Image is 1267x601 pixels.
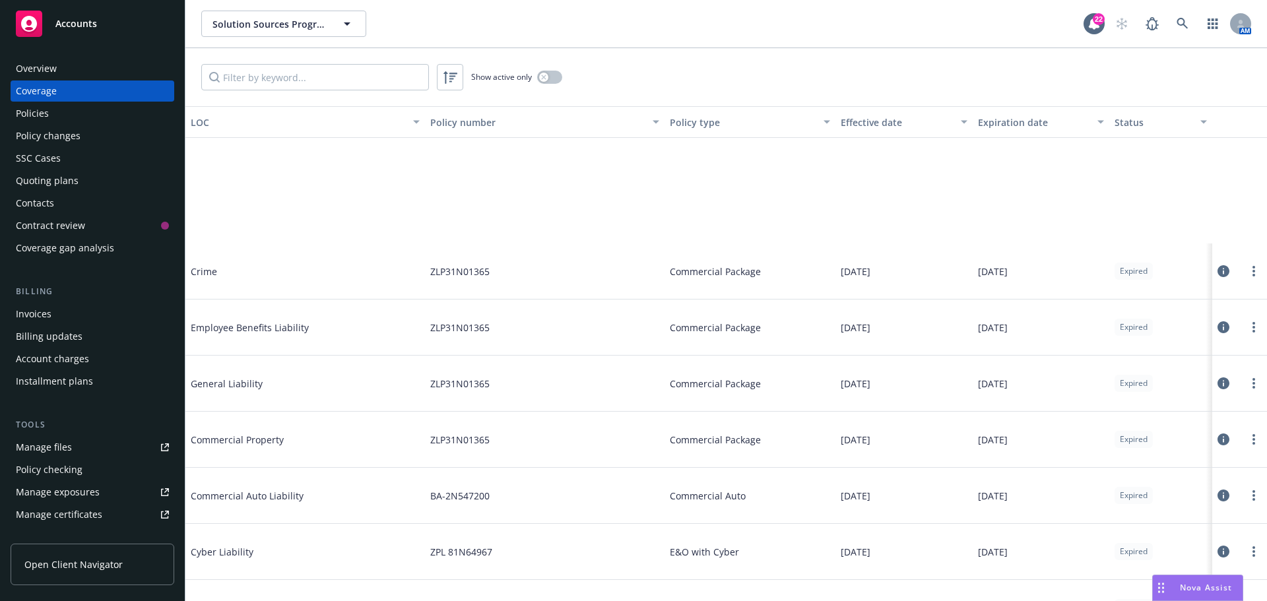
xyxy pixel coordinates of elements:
a: Overview [11,58,174,79]
span: Expired [1120,490,1148,501]
div: Manage claims [16,526,82,548]
button: Policy number [425,106,665,138]
a: SSC Cases [11,148,174,169]
a: more [1246,319,1262,335]
div: Billing updates [16,326,82,347]
div: Account charges [16,348,89,369]
div: Installment plans [16,371,93,392]
div: Billing [11,285,174,298]
span: Expired [1120,321,1148,333]
a: Coverage [11,80,174,102]
a: Quoting plans [11,170,174,191]
a: Contacts [11,193,174,214]
span: Expired [1120,377,1148,389]
span: E&O with Cyber [670,545,739,559]
div: Drag to move [1153,575,1169,600]
span: Show active only [471,71,532,82]
span: ZPL 81N64967 [430,545,492,559]
div: Quoting plans [16,170,79,191]
span: Nova Assist [1180,582,1232,593]
span: [DATE] [841,489,870,503]
button: Effective date [835,106,972,138]
div: Policy changes [16,125,81,146]
button: Status [1109,106,1212,138]
a: Policy checking [11,459,174,480]
div: Effective date [841,115,952,129]
a: Manage exposures [11,482,174,503]
input: Filter by keyword... [201,64,429,90]
button: Solution Sources Programming, Inc. [201,11,366,37]
a: Coverage gap analysis [11,237,174,259]
div: Coverage gap analysis [16,237,114,259]
a: Manage certificates [11,504,174,525]
a: Billing updates [11,326,174,347]
span: ZLP31N01365 [430,377,490,391]
a: Start snowing [1109,11,1135,37]
a: Accounts [11,5,174,42]
span: Commercial Package [670,265,761,278]
span: Accounts [55,18,97,29]
a: Contract review [11,215,174,236]
span: [DATE] [978,321,1008,334]
a: more [1246,431,1262,447]
span: [DATE] [841,377,870,391]
div: Tools [11,418,174,431]
span: Commercial Package [670,433,761,447]
span: [DATE] [841,265,870,278]
div: Contract review [16,215,85,236]
a: Account charges [11,348,174,369]
span: [DATE] [841,321,870,334]
a: Manage files [11,437,174,458]
button: Policy type [665,106,835,138]
a: Search [1169,11,1196,37]
a: more [1246,544,1262,559]
div: SSC Cases [16,148,61,169]
span: Commercial Package [670,377,761,391]
div: Contacts [16,193,54,214]
span: Open Client Navigator [24,557,123,571]
span: BA-2N547200 [430,489,490,503]
span: [DATE] [841,433,870,447]
div: Manage certificates [16,504,102,525]
span: [DATE] [978,489,1008,503]
span: Commercial Auto Liability [191,489,389,503]
a: Report a Bug [1139,11,1165,37]
div: Status [1115,115,1192,129]
span: Commercial Package [670,321,761,334]
a: Invoices [11,303,174,325]
span: Commercial Auto [670,489,746,503]
span: Expired [1120,546,1148,557]
span: ZLP31N01365 [430,433,490,447]
span: [DATE] [841,545,870,559]
span: [DATE] [978,377,1008,391]
span: [DATE] [978,433,1008,447]
span: General Liability [191,377,389,391]
div: Expiration date [978,115,1089,129]
span: Solution Sources Programming, Inc. [212,17,327,31]
a: Policies [11,103,174,124]
button: Expiration date [973,106,1109,138]
div: LOC [191,115,405,129]
span: ZLP31N01365 [430,265,490,278]
div: Overview [16,58,57,79]
span: ZLP31N01365 [430,321,490,334]
span: [DATE] [978,545,1008,559]
a: Policy changes [11,125,174,146]
div: Policy number [430,115,645,129]
span: Commercial Property [191,433,389,447]
span: [DATE] [978,265,1008,278]
div: Invoices [16,303,51,325]
div: 22 [1093,13,1105,25]
a: Manage claims [11,526,174,548]
button: LOC [185,106,425,138]
div: Policy type [670,115,816,129]
a: Installment plans [11,371,174,392]
div: Manage files [16,437,72,458]
span: Expired [1120,265,1148,277]
div: Coverage [16,80,57,102]
div: Policies [16,103,49,124]
span: Crime [191,265,389,278]
span: Employee Benefits Liability [191,321,389,334]
a: more [1246,488,1262,503]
